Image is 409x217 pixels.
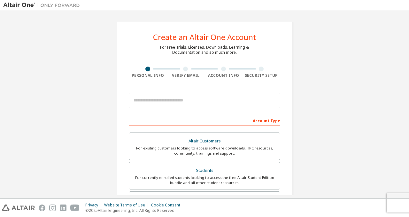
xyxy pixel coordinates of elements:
img: linkedin.svg [60,205,66,211]
div: Create an Altair One Account [153,33,256,41]
div: For Free Trials, Licenses, Downloads, Learning & Documentation and so much more. [160,45,249,55]
img: Altair One [3,2,83,8]
img: youtube.svg [70,205,80,211]
p: © 2025 Altair Engineering, Inc. All Rights Reserved. [85,208,184,213]
div: Privacy [85,203,104,208]
div: Verify Email [167,73,205,78]
div: Security Setup [243,73,281,78]
div: Altair Customers [133,137,276,146]
div: For existing customers looking to access software downloads, HPC resources, community, trainings ... [133,146,276,156]
div: For currently enrolled students looking to access the free Altair Student Edition bundle and all ... [133,175,276,185]
img: instagram.svg [49,205,56,211]
div: Cookie Consent [151,203,184,208]
div: Website Terms of Use [104,203,151,208]
img: facebook.svg [39,205,45,211]
div: Personal Info [129,73,167,78]
img: altair_logo.svg [2,205,35,211]
div: Account Info [204,73,243,78]
div: Account Type [129,115,280,125]
div: Students [133,166,276,175]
